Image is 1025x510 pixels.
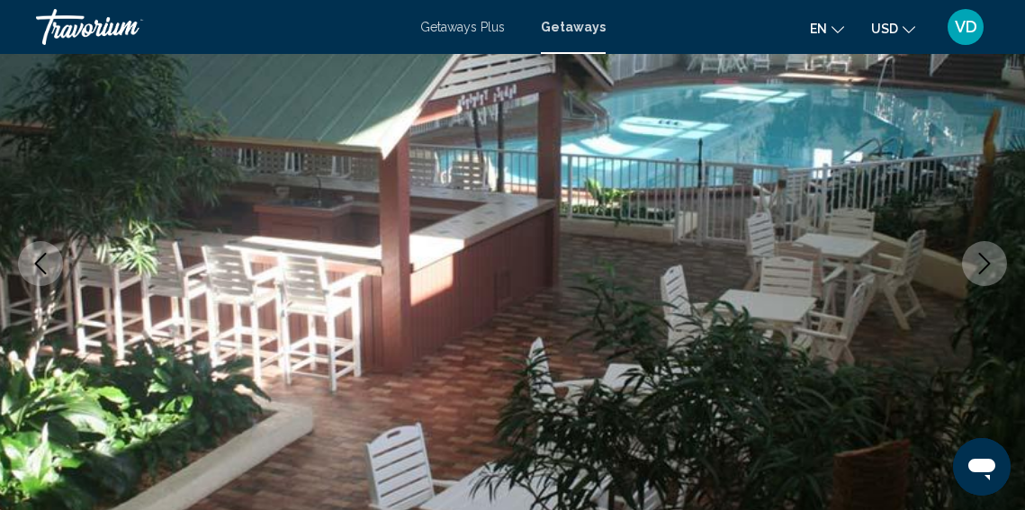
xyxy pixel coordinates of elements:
[962,241,1007,286] button: Next image
[420,20,505,34] a: Getaways Plus
[955,18,977,36] span: VD
[810,22,827,36] span: en
[871,15,915,41] button: Change currency
[541,20,606,34] a: Getaways
[36,9,402,45] a: Travorium
[953,438,1011,496] iframe: Button to launch messaging window
[810,15,844,41] button: Change language
[18,241,63,286] button: Previous image
[942,8,989,46] button: User Menu
[871,22,898,36] span: USD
